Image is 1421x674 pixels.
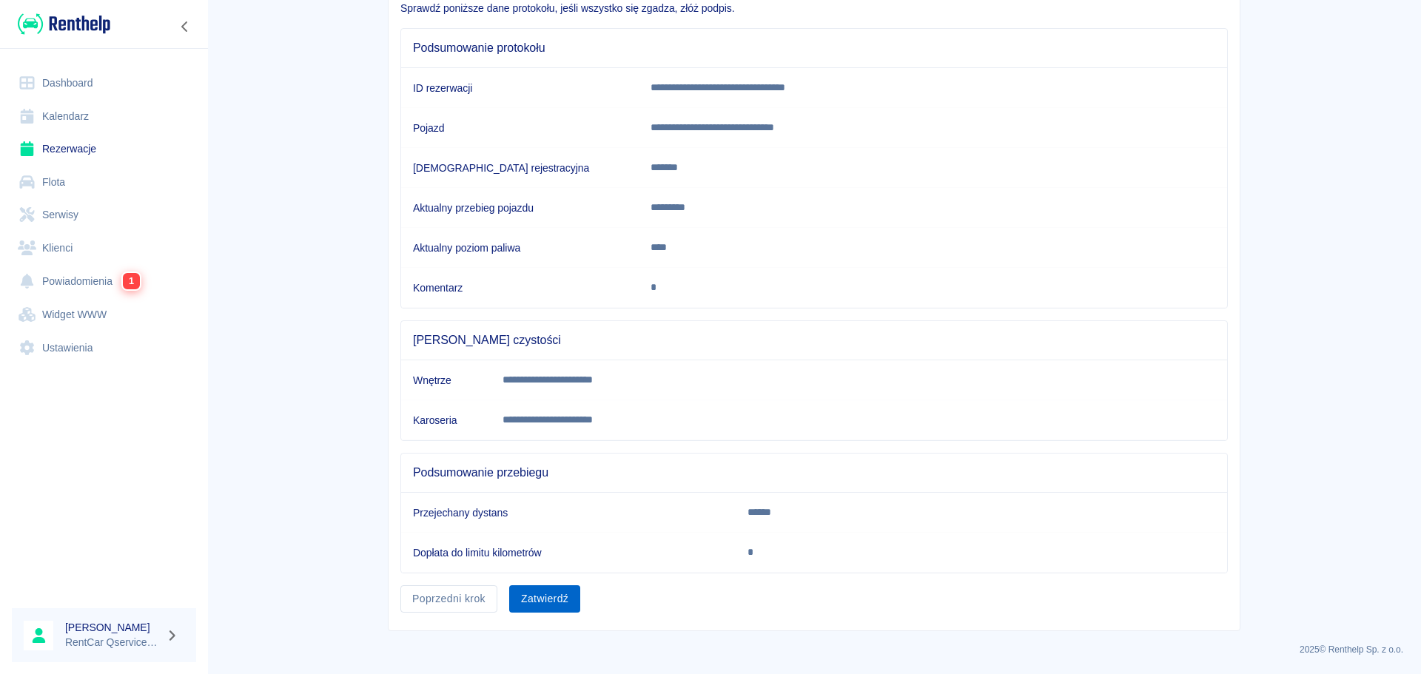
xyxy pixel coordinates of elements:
[123,273,140,289] span: 1
[12,331,196,365] a: Ustawienia
[413,333,1215,348] span: [PERSON_NAME] czystości
[65,620,160,635] h6: [PERSON_NAME]
[413,41,1215,55] span: Podsumowanie protokołu
[12,67,196,100] a: Dashboard
[413,413,479,428] h6: Karoseria
[413,545,724,560] h6: Dopłata do limitu kilometrów
[65,635,160,650] p: RentCar Qservice Damar Parts
[12,264,196,298] a: Powiadomienia1
[400,585,497,613] button: Poprzedni krok
[18,12,110,36] img: Renthelp logo
[225,643,1403,656] p: 2025 © Renthelp Sp. z o.o.
[174,17,196,36] button: Zwiń nawigację
[413,280,627,295] h6: Komentarz
[12,298,196,331] a: Widget WWW
[413,240,627,255] h6: Aktualny poziom paliwa
[413,161,627,175] h6: [DEMOGRAPHIC_DATA] rejestracyjna
[12,166,196,199] a: Flota
[12,132,196,166] a: Rezerwacje
[12,12,110,36] a: Renthelp logo
[400,1,1228,16] p: Sprawdź poniższe dane protokołu, jeśli wszystko się zgadza, złóż podpis.
[413,505,724,520] h6: Przejechany dystans
[413,373,479,388] h6: Wnętrze
[413,200,627,215] h6: Aktualny przebieg pojazdu
[12,232,196,265] a: Klienci
[413,121,627,135] h6: Pojazd
[509,585,580,613] button: Zatwierdź
[12,100,196,133] a: Kalendarz
[413,81,627,95] h6: ID rezerwacji
[12,198,196,232] a: Serwisy
[413,465,1215,480] span: Podsumowanie przebiegu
